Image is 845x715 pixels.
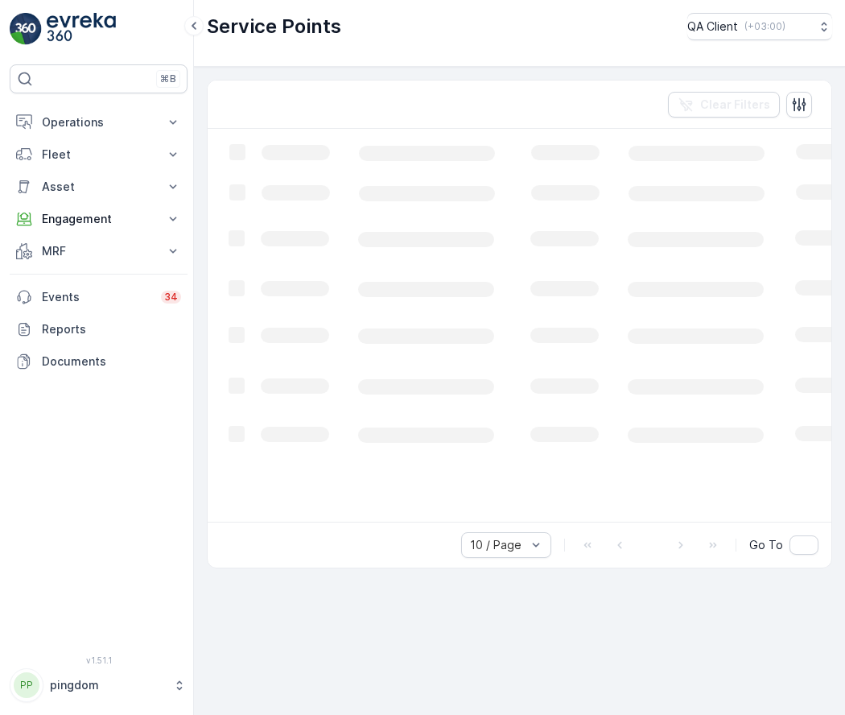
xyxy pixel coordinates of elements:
p: Operations [42,114,155,130]
button: PPpingdom [10,668,188,702]
p: Engagement [42,211,155,227]
p: Reports [42,321,181,337]
p: QA Client [687,19,738,35]
p: MRF [42,243,155,259]
a: Events34 [10,281,188,313]
button: Fleet [10,138,188,171]
button: Operations [10,106,188,138]
p: Events [42,289,151,305]
p: 34 [164,291,178,304]
p: ( +03:00 ) [744,20,785,33]
img: logo_light-DOdMpM7g.png [47,13,116,45]
span: Go To [749,537,783,553]
button: Clear Filters [668,92,780,118]
img: logo [10,13,42,45]
button: Engagement [10,203,188,235]
button: QA Client(+03:00) [687,13,832,40]
p: Fleet [42,147,155,163]
div: PP [14,672,39,698]
button: Asset [10,171,188,203]
p: ⌘B [160,72,176,85]
p: Asset [42,179,155,195]
p: Clear Filters [700,97,770,113]
a: Reports [10,313,188,345]
p: Documents [42,353,181,370]
button: MRF [10,235,188,267]
a: Documents [10,345,188,378]
p: pingdom [50,677,165,693]
p: Service Points [207,14,341,39]
span: v 1.51.1 [10,655,188,665]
